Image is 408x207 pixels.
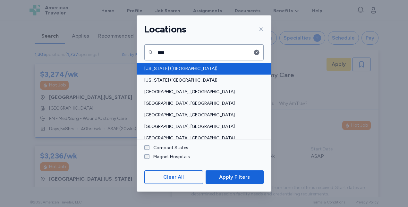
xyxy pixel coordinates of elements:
[149,154,190,160] label: Magnet Hospitals
[163,173,184,181] span: Clear All
[144,170,203,184] button: Clear All
[149,145,188,151] label: Compact States
[144,66,260,72] span: [US_STATE] ([GEOGRAPHIC_DATA])
[144,77,260,84] span: [US_STATE] ([GEOGRAPHIC_DATA])
[144,23,186,35] h1: Locations
[144,123,260,130] span: [GEOGRAPHIC_DATA], [GEOGRAPHIC_DATA]
[144,112,260,118] span: [GEOGRAPHIC_DATA], [GEOGRAPHIC_DATA]
[144,100,260,107] span: [GEOGRAPHIC_DATA], [GEOGRAPHIC_DATA]
[206,170,264,184] button: Apply Filters
[219,173,250,181] span: Apply Filters
[144,135,260,141] span: [GEOGRAPHIC_DATA], [GEOGRAPHIC_DATA]
[144,89,260,95] span: [GEOGRAPHIC_DATA], [GEOGRAPHIC_DATA]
